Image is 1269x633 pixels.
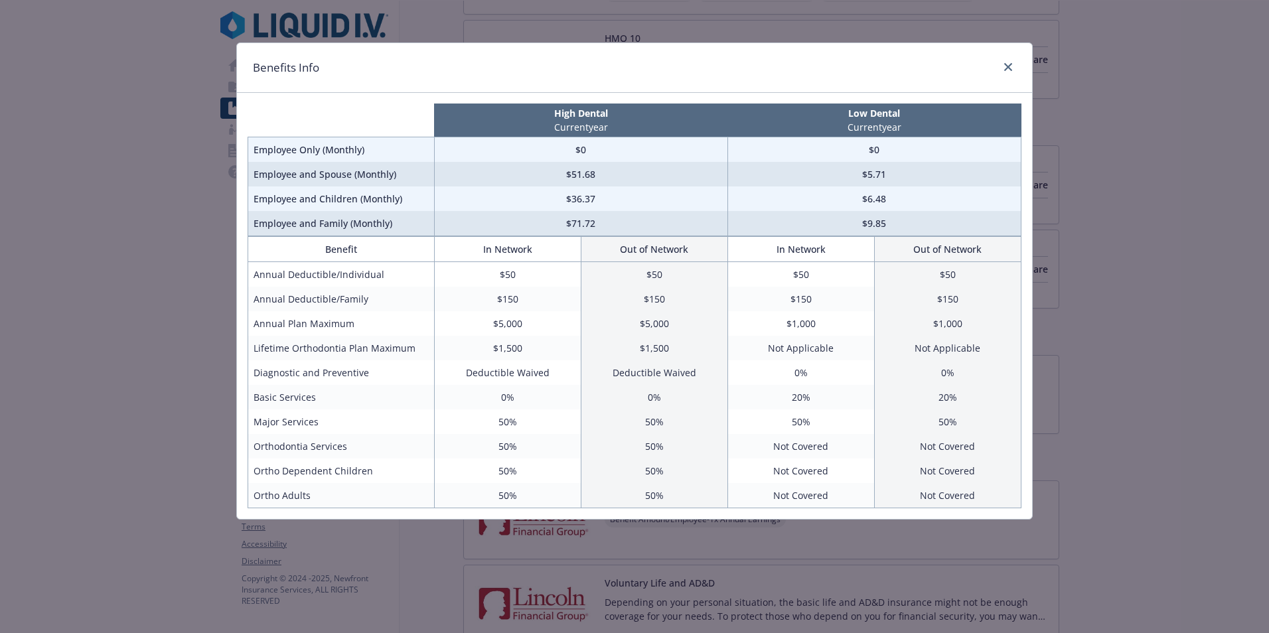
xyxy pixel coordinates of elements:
[248,311,435,336] td: Annual Plan Maximum
[434,360,581,385] td: Deductible Waived
[727,483,874,508] td: Not Covered
[434,311,581,336] td: $5,000
[434,409,581,434] td: 50%
[248,287,435,311] td: Annual Deductible/Family
[248,360,435,385] td: Diagnostic and Preventive
[874,262,1021,287] td: $50
[727,237,874,262] th: In Network
[248,104,435,137] th: intentionally left blank
[248,458,435,483] td: Ortho Dependent Children
[874,458,1021,483] td: Not Covered
[727,360,874,385] td: 0%
[434,458,581,483] td: 50%
[874,237,1021,262] th: Out of Network
[248,186,435,211] td: Employee and Children (Monthly)
[581,483,727,508] td: 50%
[434,385,581,409] td: 0%
[874,311,1021,336] td: $1,000
[581,336,727,360] td: $1,500
[874,287,1021,311] td: $150
[1000,59,1016,75] a: close
[581,409,727,434] td: 50%
[727,434,874,458] td: Not Covered
[727,311,874,336] td: $1,000
[248,434,435,458] td: Orthodontia Services
[874,385,1021,409] td: 20%
[437,120,725,134] p: Current year
[727,137,1021,163] td: $0
[434,211,727,236] td: $71.72
[434,237,581,262] th: In Network
[874,483,1021,508] td: Not Covered
[248,262,435,287] td: Annual Deductible/Individual
[581,311,727,336] td: $5,000
[727,186,1021,211] td: $6.48
[434,434,581,458] td: 50%
[874,336,1021,360] td: Not Applicable
[248,211,435,236] td: Employee and Family (Monthly)
[434,137,727,163] td: $0
[581,287,727,311] td: $150
[727,385,874,409] td: 20%
[581,262,727,287] td: $50
[727,287,874,311] td: $150
[434,287,581,311] td: $150
[248,483,435,508] td: Ortho Adults
[253,59,319,76] h1: Benefits Info
[434,336,581,360] td: $1,500
[434,186,727,211] td: $36.37
[874,434,1021,458] td: Not Covered
[874,360,1021,385] td: 0%
[727,262,874,287] td: $50
[581,385,727,409] td: 0%
[727,409,874,434] td: 50%
[248,137,435,163] td: Employee Only (Monthly)
[730,106,1018,120] p: Low Dental
[874,409,1021,434] td: 50%
[727,211,1021,236] td: $9.85
[730,120,1018,134] p: Current year
[248,409,435,434] td: Major Services
[581,434,727,458] td: 50%
[727,458,874,483] td: Not Covered
[727,336,874,360] td: Not Applicable
[434,483,581,508] td: 50%
[727,162,1021,186] td: $5.71
[581,458,727,483] td: 50%
[437,106,725,120] p: High Dental
[248,237,435,262] th: Benefit
[434,262,581,287] td: $50
[581,360,727,385] td: Deductible Waived
[248,336,435,360] td: Lifetime Orthodontia Plan Maximum
[434,162,727,186] td: $51.68
[248,162,435,186] td: Employee and Spouse (Monthly)
[236,42,1033,520] div: compare plan details
[248,385,435,409] td: Basic Services
[581,237,727,262] th: Out of Network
